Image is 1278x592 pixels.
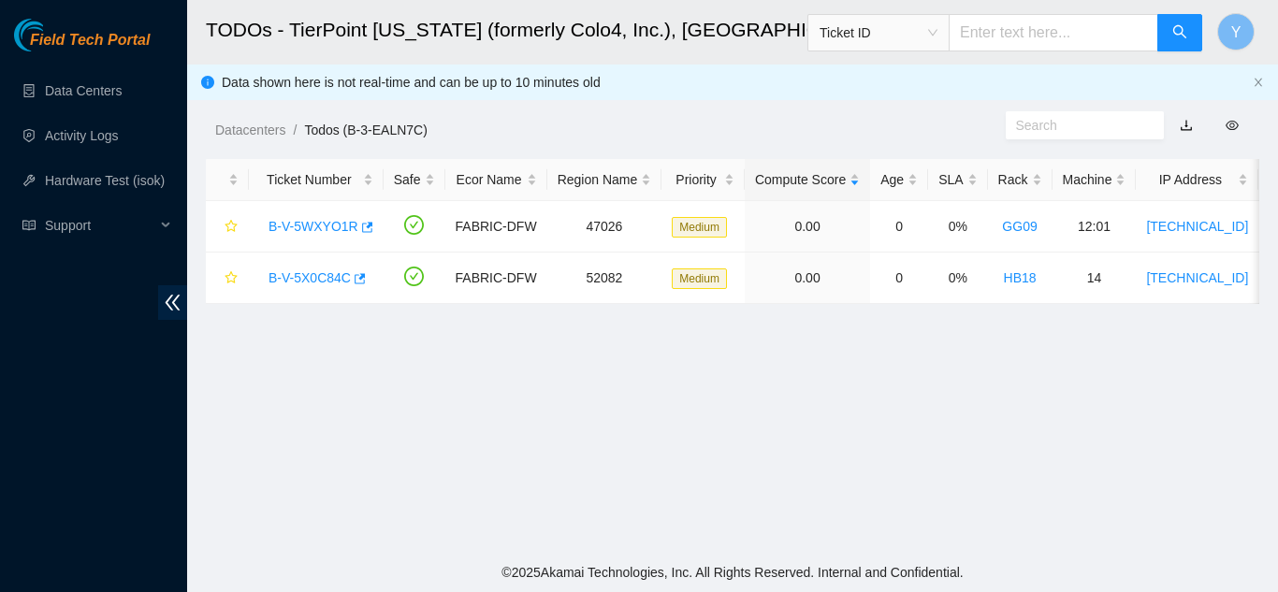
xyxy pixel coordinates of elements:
a: Datacenters [215,123,285,137]
span: star [225,271,238,286]
input: Search [1016,115,1140,136]
a: GG09 [1002,219,1037,234]
td: 12:01 [1053,201,1137,253]
a: B-V-5X0C84C [269,270,351,285]
td: 0.00 [745,201,870,253]
span: double-left [158,285,187,320]
footer: © 2025 Akamai Technologies, Inc. All Rights Reserved. Internal and Confidential. [187,553,1278,592]
span: Support [45,207,155,244]
button: close [1253,77,1264,89]
td: FABRIC-DFW [445,253,547,304]
span: close [1253,77,1264,88]
button: star [216,211,239,241]
span: read [22,219,36,232]
a: B-V-5WXYO1R [269,219,358,234]
span: Ticket ID [820,19,937,47]
td: 14 [1053,253,1137,304]
span: Y [1231,21,1242,44]
button: search [1157,14,1202,51]
button: star [216,263,239,293]
button: download [1166,110,1207,140]
a: Akamai TechnologiesField Tech Portal [14,34,150,58]
a: Activity Logs [45,128,119,143]
span: Field Tech Portal [30,32,150,50]
td: 0% [928,201,987,253]
td: 0 [870,201,928,253]
td: 0% [928,253,987,304]
td: 52082 [547,253,662,304]
a: [TECHNICAL_ID] [1146,219,1248,234]
a: download [1180,118,1193,133]
span: check-circle [404,267,424,286]
a: Hardware Test (isok) [45,173,165,188]
a: Todos (B-3-EALN7C) [304,123,428,137]
a: HB18 [1004,270,1037,285]
span: check-circle [404,215,424,235]
td: 47026 [547,201,662,253]
input: Enter text here... [949,14,1158,51]
span: star [225,220,238,235]
button: Y [1217,13,1255,51]
td: 0.00 [745,253,870,304]
img: Akamai Technologies [14,19,94,51]
a: Data Centers [45,83,122,98]
span: search [1172,24,1187,42]
td: 0 [870,253,928,304]
span: Medium [672,268,727,289]
td: FABRIC-DFW [445,201,547,253]
span: / [293,123,297,137]
span: eye [1226,119,1239,132]
a: [TECHNICAL_ID] [1146,270,1248,285]
span: Medium [672,217,727,238]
